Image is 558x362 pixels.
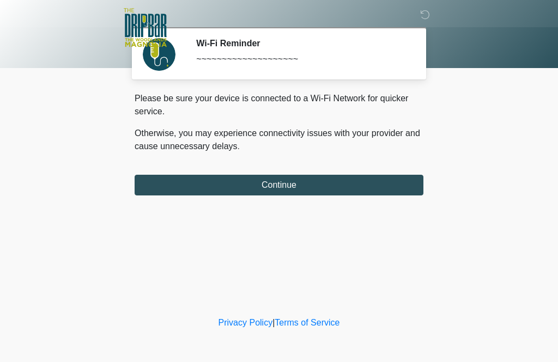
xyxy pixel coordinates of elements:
[238,142,240,151] span: .
[196,53,407,66] div: ~~~~~~~~~~~~~~~~~~~~
[219,318,273,327] a: Privacy Policy
[135,175,423,195] button: Continue
[124,8,167,48] img: The DripBar - Magnolia Logo
[135,92,423,118] p: Please be sure your device is connected to a Wi-Fi Network for quicker service.
[272,318,275,327] a: |
[135,127,423,153] p: Otherwise, you may experience connectivity issues with your provider and cause unnecessary delays
[275,318,339,327] a: Terms of Service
